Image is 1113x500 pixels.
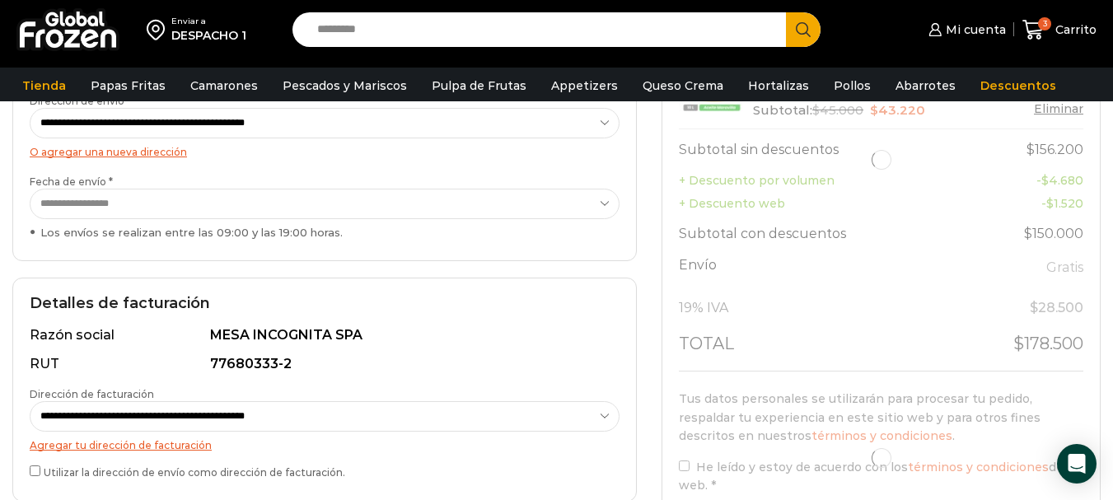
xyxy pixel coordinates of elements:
a: Pulpa de Frutas [423,70,535,101]
div: MESA INCOGNITA SPA [210,326,611,345]
a: Mi cuenta [924,13,1005,46]
a: O agregar una nueva dirección [30,146,187,158]
label: Utilizar la dirección de envío como dirección de facturación. [30,462,620,479]
div: DESPACHO 1 [171,27,246,44]
h2: Detalles de facturación [30,295,620,313]
input: Utilizar la dirección de envío como dirección de facturación. [30,465,40,476]
div: RUT [30,355,207,374]
span: 3 [1038,17,1051,30]
a: Agregar tu dirección de facturación [30,439,212,451]
a: Pescados y Mariscos [274,70,415,101]
a: Queso Crema [634,70,732,101]
a: Appetizers [543,70,626,101]
a: Descuentos [972,70,1064,101]
a: Abarrotes [887,70,964,101]
label: Dirección de envío * [30,94,620,138]
div: Enviar a [171,16,246,27]
a: Hortalizas [740,70,817,101]
img: address-field-icon.svg [147,16,171,44]
a: Camarones [182,70,266,101]
a: Pollos [825,70,879,101]
button: Search button [786,12,821,47]
div: Razón social [30,326,207,345]
span: Carrito [1051,21,1097,38]
a: Papas Fritas [82,70,174,101]
label: Fecha de envío * [30,175,620,241]
label: Dirección de facturación [30,387,620,432]
div: Open Intercom Messenger [1057,444,1097,484]
div: 77680333-2 [210,355,611,374]
span: Mi cuenta [942,21,1006,38]
a: Tienda [14,70,74,101]
div: Los envíos se realizan entre las 09:00 y las 19:00 horas. [30,225,620,241]
select: Dirección de facturación [30,401,620,432]
select: Fecha de envío * Los envíos se realizan entre las 09:00 y las 19:00 horas. [30,189,620,219]
select: Dirección de envío * [30,108,620,138]
a: 3 Carrito [1022,11,1097,49]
